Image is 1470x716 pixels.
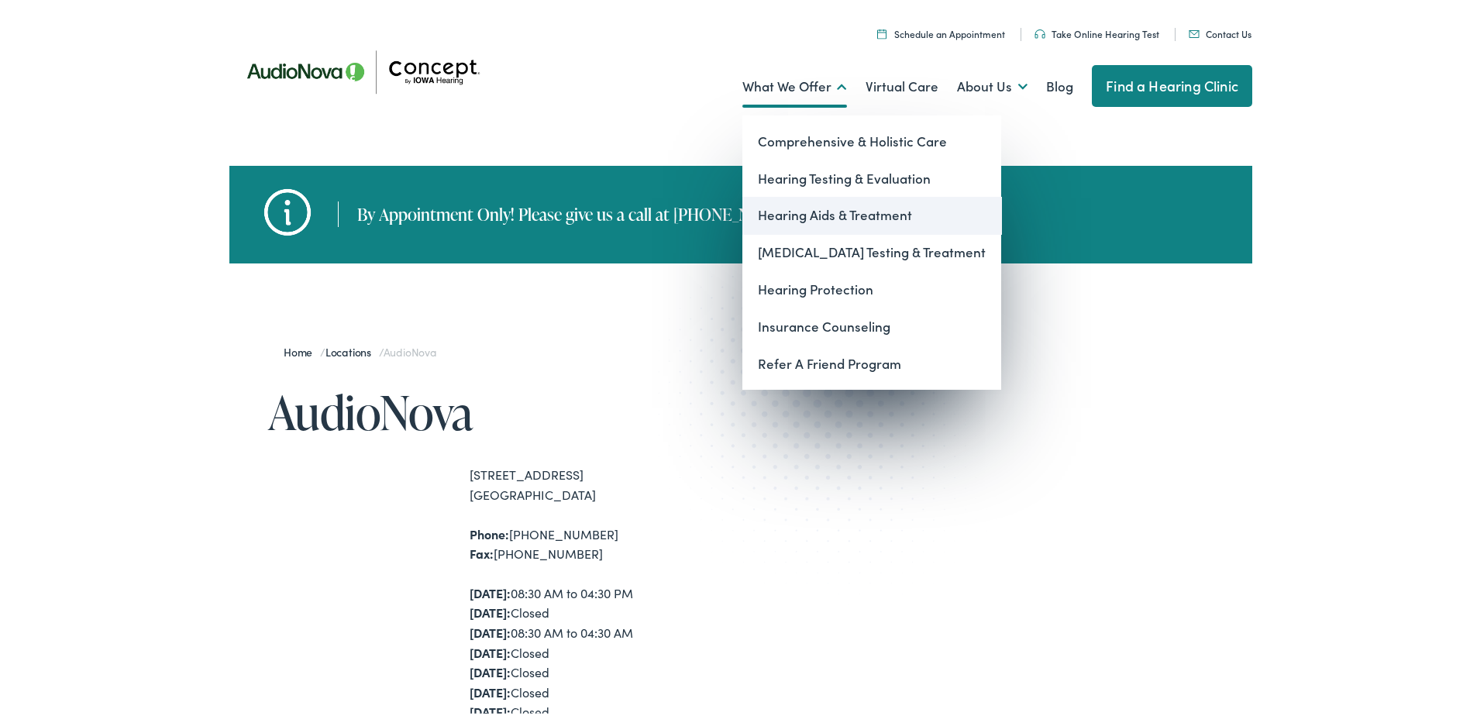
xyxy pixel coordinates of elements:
a: Find a Hearing Clinic [1092,62,1252,104]
strong: Phone: [470,522,509,539]
h1: AudioNova [268,384,741,435]
a: What We Offer [742,55,847,112]
strong: [DATE]: [470,660,511,677]
img: hh-icons.png [256,178,318,240]
span: AudioNova [384,341,436,356]
a: Virtual Care [866,55,938,112]
div: By Appointment Only! Please give us a call at [PHONE_NUMBER] to schedule. [338,198,897,224]
div: [STREET_ADDRESS] [GEOGRAPHIC_DATA] [470,462,741,501]
a: Refer A Friend Program [742,343,1001,380]
div: [PHONE_NUMBER] [PHONE_NUMBER] [470,522,741,561]
a: Hearing Testing & Evaluation [742,157,1001,194]
a: Contact Us [1189,24,1251,37]
img: A calendar icon to schedule an appointment at Concept by Iowa Hearing. [877,26,886,36]
a: Take Online Hearing Test [1035,24,1159,37]
a: Hearing Protection [742,268,1001,305]
strong: [DATE]: [470,641,511,658]
strong: [DATE]: [470,680,511,697]
span: / / [284,341,436,356]
a: Hearing Aids & Treatment [742,194,1001,231]
a: Blog [1046,55,1073,112]
a: [MEDICAL_DATA] Testing & Treatment [742,231,1001,268]
strong: [DATE]: [470,581,511,598]
a: Comprehensive & Holistic Care [742,120,1001,157]
img: utility icon [1035,26,1045,36]
a: Schedule an Appointment [877,24,1005,37]
a: Insurance Counseling [742,305,1001,343]
a: Home [284,341,320,356]
strong: [DATE]: [470,601,511,618]
a: About Us [957,55,1028,112]
strong: [DATE]: [470,621,511,638]
img: utility icon [1189,27,1200,35]
strong: Fax: [470,542,494,559]
a: Locations [325,341,379,356]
